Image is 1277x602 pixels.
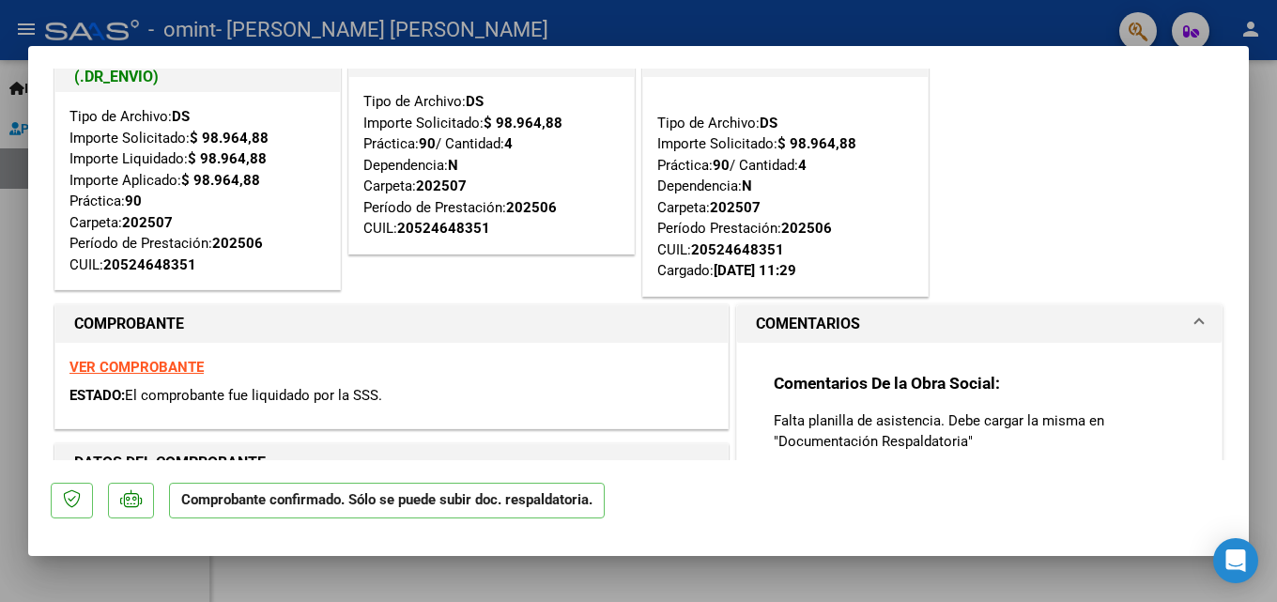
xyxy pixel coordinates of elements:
div: 20524648351 [397,218,490,239]
div: Open Intercom Messenger [1213,538,1258,583]
strong: DS [466,93,484,110]
strong: $ 98.964,88 [777,135,856,152]
strong: 90 [713,157,730,174]
strong: 202507 [122,214,173,231]
strong: [DATE] 11:29 [714,262,796,279]
h1: COMENTARIOS [756,313,860,335]
strong: 90 [419,135,436,152]
strong: 4 [798,157,807,174]
strong: N [742,178,752,194]
strong: COMPROBANTE [74,315,184,332]
span: El comprobante fue liquidado por la SSS. [125,387,382,404]
div: Tipo de Archivo: Importe Solicitado: Importe Liquidado: Importe Aplicado: Práctica: Carpeta: Perí... [69,106,326,275]
strong: 90 [125,193,142,209]
strong: 202506 [781,220,832,237]
div: COMENTARIOS [737,343,1222,537]
strong: N [448,157,458,174]
strong: 4 [504,135,513,152]
a: VER COMPROBANTE [69,359,204,376]
strong: DS [172,108,190,125]
strong: $ 98.964,88 [484,115,562,131]
strong: $ 98.964,88 [181,172,260,189]
p: Comprobante confirmado. Sólo se puede subir doc. respaldatoria. [169,483,605,519]
div: 20524648351 [691,239,784,261]
strong: 202507 [416,178,467,194]
strong: DATOS DEL COMPROBANTE [74,454,266,471]
strong: DS [760,115,777,131]
strong: 202507 [710,199,761,216]
strong: Comentarios De la Obra Social: [774,374,1000,393]
div: Tipo de Archivo: Importe Solicitado: Práctica: / Cantidad: Dependencia: Carpeta: Período Prestaci... [657,91,914,282]
strong: 202506 [212,235,263,252]
strong: $ 98.964,88 [190,130,269,147]
strong: 202506 [506,199,557,216]
strong: $ 98.964,88 [188,150,267,167]
span: ESTADO: [69,387,125,404]
p: Falta planilla de asistencia. Debe cargar la misma en "Documentación Respaldatoria" [774,410,1185,452]
div: 20524648351 [103,255,196,276]
mat-expansion-panel-header: COMENTARIOS [737,305,1222,343]
div: Tipo de Archivo: Importe Solicitado: Práctica: / Cantidad: Dependencia: Carpeta: Período de Prest... [363,91,620,239]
